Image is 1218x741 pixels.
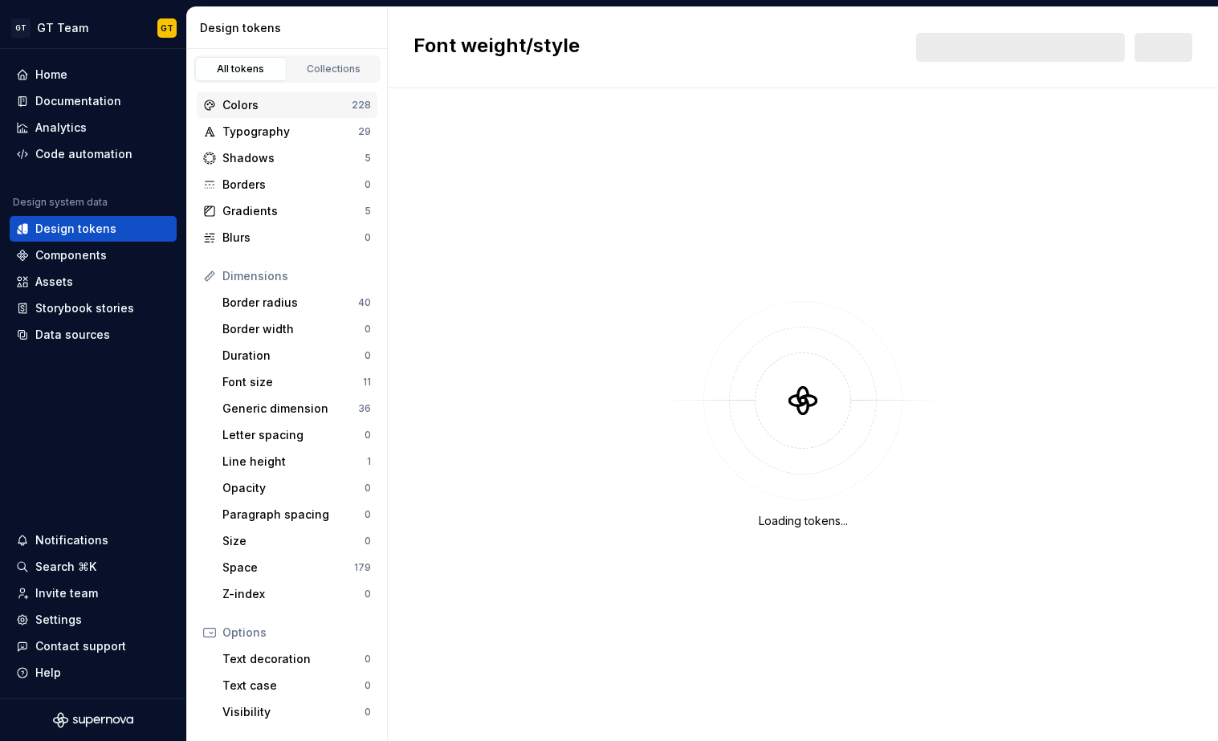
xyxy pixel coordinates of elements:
[216,343,377,368] a: Duration0
[197,225,377,250] a: Blurs0
[222,203,365,219] div: Gradients
[35,532,108,548] div: Notifications
[10,115,177,140] a: Analytics
[365,482,371,495] div: 0
[222,97,352,113] div: Colors
[53,712,133,728] svg: Supernova Logo
[222,321,365,337] div: Border width
[365,706,371,719] div: 0
[10,527,177,553] button: Notifications
[216,646,377,672] a: Text decoration0
[222,401,358,417] div: Generic dimension
[35,67,67,83] div: Home
[759,513,848,529] div: Loading tokens...
[222,177,365,193] div: Borders
[10,141,177,167] a: Code automation
[10,269,177,295] a: Assets
[10,295,177,321] a: Storybook stories
[365,588,371,601] div: 0
[10,88,177,114] a: Documentation
[216,699,377,725] a: Visibility0
[35,585,98,601] div: Invite team
[216,528,377,554] a: Size0
[35,221,116,237] div: Design tokens
[35,93,121,109] div: Documentation
[365,429,371,442] div: 0
[222,454,367,470] div: Line height
[358,296,371,309] div: 40
[197,119,377,145] a: Typography29
[35,559,96,575] div: Search ⌘K
[216,396,377,421] a: Generic dimension36
[197,92,377,118] a: Colors228
[161,22,173,35] div: GT
[35,638,126,654] div: Contact support
[222,560,354,576] div: Space
[365,205,371,218] div: 5
[10,242,177,268] a: Components
[222,427,365,443] div: Letter spacing
[365,152,371,165] div: 5
[222,348,365,364] div: Duration
[216,475,377,501] a: Opacity0
[216,502,377,527] a: Paragraph spacing0
[10,554,177,580] button: Search ⌘K
[222,295,358,311] div: Border radius
[365,178,371,191] div: 0
[222,533,365,549] div: Size
[294,63,374,75] div: Collections
[222,230,365,246] div: Blurs
[358,125,371,138] div: 29
[10,580,177,606] a: Invite team
[10,62,177,88] a: Home
[200,20,381,36] div: Design tokens
[10,660,177,686] button: Help
[222,625,371,641] div: Options
[222,150,365,166] div: Shadows
[365,508,371,521] div: 0
[11,18,31,38] div: GT
[216,290,377,316] a: Border radius40
[222,268,371,284] div: Dimensions
[10,322,177,348] a: Data sources
[216,369,377,395] a: Font size11
[201,63,281,75] div: All tokens
[197,172,377,197] a: Borders0
[10,633,177,659] button: Contact support
[365,535,371,548] div: 0
[13,196,108,209] div: Design system data
[352,99,371,112] div: 228
[222,124,358,140] div: Typography
[35,665,61,681] div: Help
[358,402,371,415] div: 36
[222,480,365,496] div: Opacity
[222,374,363,390] div: Font size
[222,678,365,694] div: Text case
[365,323,371,336] div: 0
[216,449,377,474] a: Line height1
[216,316,377,342] a: Border width0
[35,146,132,162] div: Code automation
[10,607,177,633] a: Settings
[10,216,177,242] a: Design tokens
[222,651,365,667] div: Text decoration
[3,10,183,45] button: GTGT TeamGT
[363,376,371,389] div: 11
[365,231,371,244] div: 0
[37,20,88,36] div: GT Team
[354,561,371,574] div: 179
[216,673,377,698] a: Text case0
[365,349,371,362] div: 0
[197,145,377,171] a: Shadows5
[222,586,365,602] div: Z-index
[35,247,107,263] div: Components
[35,612,82,628] div: Settings
[367,455,371,468] div: 1
[35,274,73,290] div: Assets
[197,198,377,224] a: Gradients5
[216,581,377,607] a: Z-index0
[216,555,377,580] a: Space179
[35,120,87,136] div: Analytics
[365,679,371,692] div: 0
